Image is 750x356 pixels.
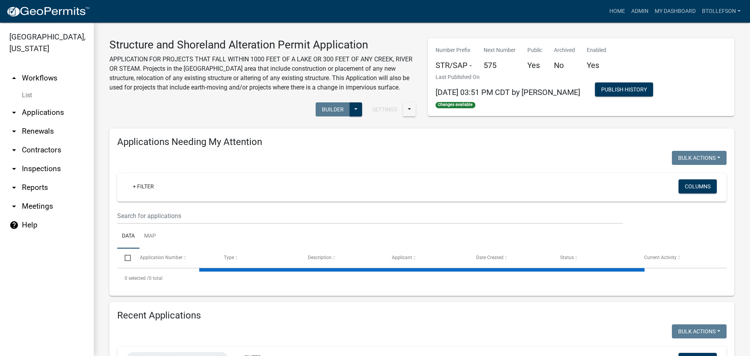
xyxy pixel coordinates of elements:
datatable-header-cell: Application Number [132,249,216,267]
span: Current Activity [644,255,677,260]
i: arrow_drop_down [9,183,19,192]
wm-modal-confirm: Workflow Publish History [595,87,653,93]
p: Number Prefix [436,46,472,54]
datatable-header-cell: Select [117,249,132,267]
i: arrow_drop_up [9,73,19,83]
datatable-header-cell: Type [216,249,300,267]
i: help [9,220,19,230]
i: arrow_drop_down [9,202,19,211]
button: Bulk Actions [672,151,727,165]
button: Bulk Actions [672,324,727,338]
datatable-header-cell: Description [300,249,384,267]
p: Archived [554,46,575,54]
datatable-header-cell: Current Activity [637,249,721,267]
input: Search for applications [117,208,623,224]
button: Publish History [595,82,653,97]
a: Map [139,224,161,249]
h5: STR/SAP - [436,61,472,70]
h4: Recent Applications [117,310,727,321]
span: Applicant [392,255,412,260]
datatable-header-cell: Status [553,249,637,267]
a: Home [606,4,628,19]
p: Next Number [484,46,516,54]
span: [DATE] 03:51 PM CDT by [PERSON_NAME] [436,88,580,97]
button: Builder [316,102,350,116]
button: Columns [679,179,717,193]
p: Enabled [587,46,606,54]
p: APPLICATION FOR PROJECTS THAT FALL WITHIN 1000 FEET OF A LAKE OR 300 FEET OF ANY CREEK, RIVER OR ... [109,55,416,92]
datatable-header-cell: Applicant [384,249,468,267]
h3: Structure and Shoreland Alteration Permit Application [109,38,416,52]
p: Public [527,46,542,54]
h4: Applications Needing My Attention [117,136,727,148]
a: + Filter [127,179,160,193]
h5: Yes [527,61,542,70]
a: My Dashboard [652,4,699,19]
h5: Yes [587,61,606,70]
h5: No [554,61,575,70]
button: Settings [366,102,404,116]
span: Status [560,255,574,260]
datatable-header-cell: Date Created [468,249,552,267]
i: arrow_drop_down [9,145,19,155]
a: Admin [628,4,652,19]
span: 0 selected / [125,275,149,281]
span: Changes available [436,102,475,108]
i: arrow_drop_down [9,108,19,117]
div: 0 total [117,268,727,288]
a: btollefson [699,4,744,19]
span: Type [224,255,234,260]
span: Application Number [140,255,182,260]
h5: 575 [484,61,516,70]
i: arrow_drop_down [9,164,19,174]
i: arrow_drop_down [9,127,19,136]
span: Description [308,255,332,260]
span: Date Created [476,255,504,260]
a: Data [117,224,139,249]
p: Last Published On [436,73,580,81]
